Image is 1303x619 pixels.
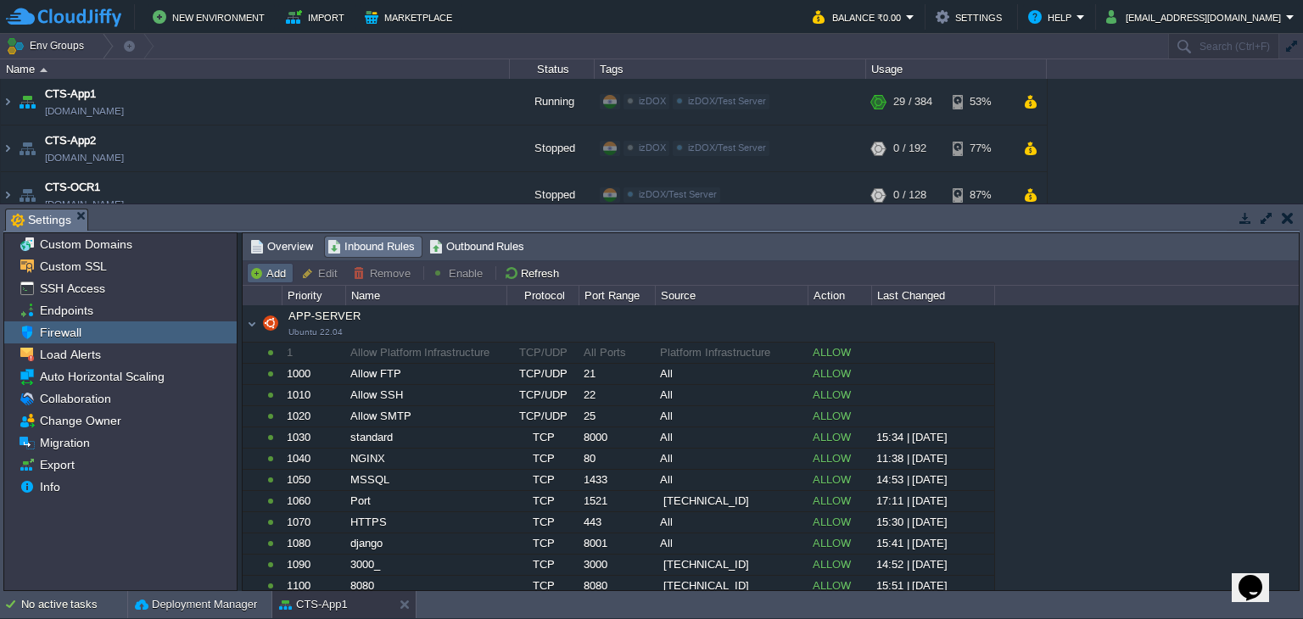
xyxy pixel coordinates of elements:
[429,237,525,256] span: Outbound Rules
[283,286,345,305] div: Priority
[249,265,291,281] button: Add
[656,364,807,384] div: All
[282,427,344,448] div: 1030
[507,385,578,405] div: TCP/UDP
[893,172,926,218] div: 0 / 128
[511,59,594,79] div: Status
[507,427,578,448] div: TCP
[579,533,654,554] div: 8001
[953,172,1008,218] div: 87%
[663,493,749,510] span: [TECHNICAL_ID]
[36,413,124,428] a: Change Owner
[301,265,343,281] button: Edit
[15,172,39,218] img: AMDAwAAAACH5BAEAAAAALAAAAAABAAEAAAICRAEAOw==
[507,343,578,363] div: TCP/UDP
[36,303,96,318] a: Endpoints
[872,491,993,511] div: 17:11 | [DATE]
[867,59,1046,79] div: Usage
[346,555,506,575] div: 3000_
[36,237,135,252] a: Custom Domains
[507,491,578,511] div: TCP
[579,449,654,469] div: 80
[36,259,109,274] a: Custom SSL
[507,406,578,427] div: TCP/UDP
[346,533,506,554] div: django
[579,576,654,596] div: 8080
[872,533,993,554] div: 15:41 | [DATE]
[346,385,506,405] div: Allow SSH
[282,470,344,490] div: 1050
[688,96,766,106] span: izDOX/Test Server
[346,427,506,448] div: standard
[579,364,654,384] div: 21
[282,406,344,427] div: 1020
[365,7,457,27] button: Marketplace
[656,427,807,448] div: All
[872,427,993,448] div: 15:34 | [DATE]
[279,596,348,613] button: CTS-App1
[346,576,506,596] div: 8080_
[45,86,96,103] a: CTS-App1
[808,449,870,469] div: ALLOW
[346,406,506,427] div: Allow SMTP
[6,34,90,58] button: Env Groups
[286,7,350,27] button: Import
[327,237,415,256] span: Inbound Rules
[808,427,870,448] div: ALLOW
[282,343,344,363] div: 1
[507,533,578,554] div: TCP
[808,364,870,384] div: ALLOW
[45,132,96,149] a: CTS-App2
[36,347,103,362] a: Load Alerts
[510,125,595,171] div: Stopped
[36,369,167,384] a: Auto Horizontal Scaling
[45,179,100,196] a: CTS-OCR1
[663,577,749,594] span: [TECHNICAL_ID]
[135,596,257,613] button: Deployment Manager
[507,576,578,596] div: TCP
[36,479,63,494] a: Info
[808,406,870,427] div: ALLOW
[808,512,870,533] div: ALLOW
[656,406,807,427] div: All
[579,555,654,575] div: 3000
[346,449,506,469] div: NGINX
[510,79,595,125] div: Running
[346,470,506,490] div: MSSQL
[1106,7,1286,27] button: [EMAIL_ADDRESS][DOMAIN_NAME]
[432,265,488,281] button: Enable
[346,343,506,363] div: Allow Platform Infrastructure
[347,286,506,305] div: Name
[809,286,871,305] div: Action
[504,265,564,281] button: Refresh
[282,512,344,533] div: 1070
[579,427,654,448] div: 8000
[656,385,807,405] div: All
[953,125,1008,171] div: 77%
[688,142,766,153] span: izDOX/Test Server
[639,142,666,153] span: izDOX
[288,327,343,337] span: Ubuntu 22.04
[36,435,92,450] a: Migration
[808,576,870,596] div: ALLOW
[282,385,344,405] div: 1010
[2,59,509,79] div: Name
[45,149,124,166] span: [DOMAIN_NAME]
[872,449,993,469] div: 11:38 | [DATE]
[40,68,48,72] img: AMDAwAAAACH5BAEAAAAALAAAAAABAAEAAAICRAEAOw==
[507,470,578,490] div: TCP
[808,555,870,575] div: ALLOW
[36,325,84,340] a: Firewall
[579,470,654,490] div: 1433
[282,364,344,384] div: 1000
[508,286,579,305] div: Protocol
[1,172,14,218] img: AMDAwAAAACH5BAEAAAAALAAAAAABAAEAAAICRAEAOw==
[893,125,926,171] div: 0 / 192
